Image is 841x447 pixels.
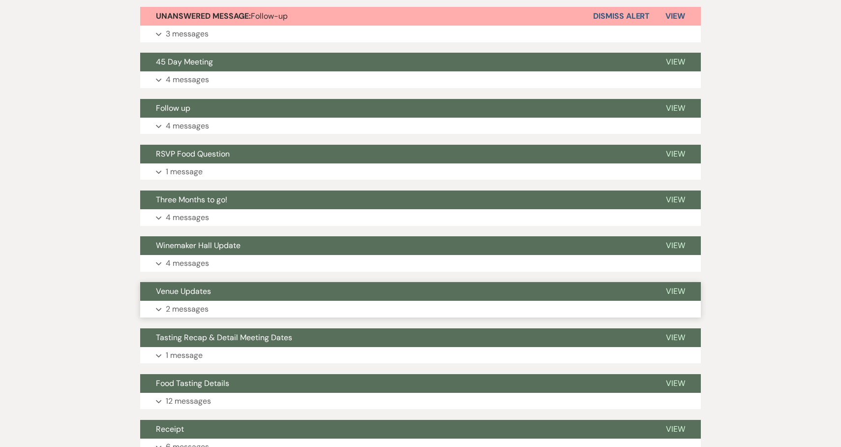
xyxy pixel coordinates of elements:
button: Winemaker Hall Update [140,236,650,255]
button: View [650,236,701,255]
button: View [650,145,701,163]
button: View [650,191,701,209]
span: Venue Updates [156,286,211,296]
button: View [650,99,701,118]
button: RSVP Food Question [140,145,650,163]
button: View [650,282,701,301]
button: 3 messages [140,26,701,42]
button: Food Tasting Details [140,374,650,393]
span: Receipt [156,424,184,434]
span: Follow up [156,103,190,113]
span: View [666,57,685,67]
button: Receipt [140,420,650,439]
strong: Unanswered Message: [156,11,251,21]
button: 4 messages [140,209,701,226]
span: View [666,378,685,388]
button: View [650,53,701,71]
button: 4 messages [140,118,701,134]
p: 2 messages [166,303,209,316]
button: Three Months to go! [140,191,650,209]
button: View [650,420,701,439]
button: Venue Updates [140,282,650,301]
p: 4 messages [166,120,209,132]
button: View [650,328,701,347]
p: 1 message [166,349,203,362]
span: View [666,240,685,251]
button: Tasting Recap & Detail Meeting Dates [140,328,650,347]
button: Unanswered Message:Follow-up [140,7,593,26]
button: View [650,374,701,393]
p: 12 messages [166,395,211,408]
button: 4 messages [140,71,701,88]
p: 4 messages [166,211,209,224]
span: Winemaker Hall Update [156,240,240,251]
button: 2 messages [140,301,701,318]
span: Food Tasting Details [156,378,229,388]
span: View [665,11,685,21]
span: Follow-up [156,11,288,21]
span: Three Months to go! [156,194,227,205]
p: 1 message [166,165,203,178]
p: 4 messages [166,73,209,86]
button: Follow up [140,99,650,118]
span: View [666,332,685,343]
span: View [666,286,685,296]
button: 1 message [140,347,701,364]
button: Dismiss Alert [593,7,650,26]
p: 4 messages [166,257,209,270]
button: 4 messages [140,255,701,272]
span: View [666,149,685,159]
button: 12 messages [140,393,701,410]
span: View [666,424,685,434]
span: RSVP Food Question [156,149,230,159]
button: 1 message [140,163,701,180]
button: View [650,7,701,26]
button: 45 Day Meeting [140,53,650,71]
p: 3 messages [166,28,209,40]
span: 45 Day Meeting [156,57,213,67]
span: Tasting Recap & Detail Meeting Dates [156,332,292,343]
span: View [666,194,685,205]
span: View [666,103,685,113]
